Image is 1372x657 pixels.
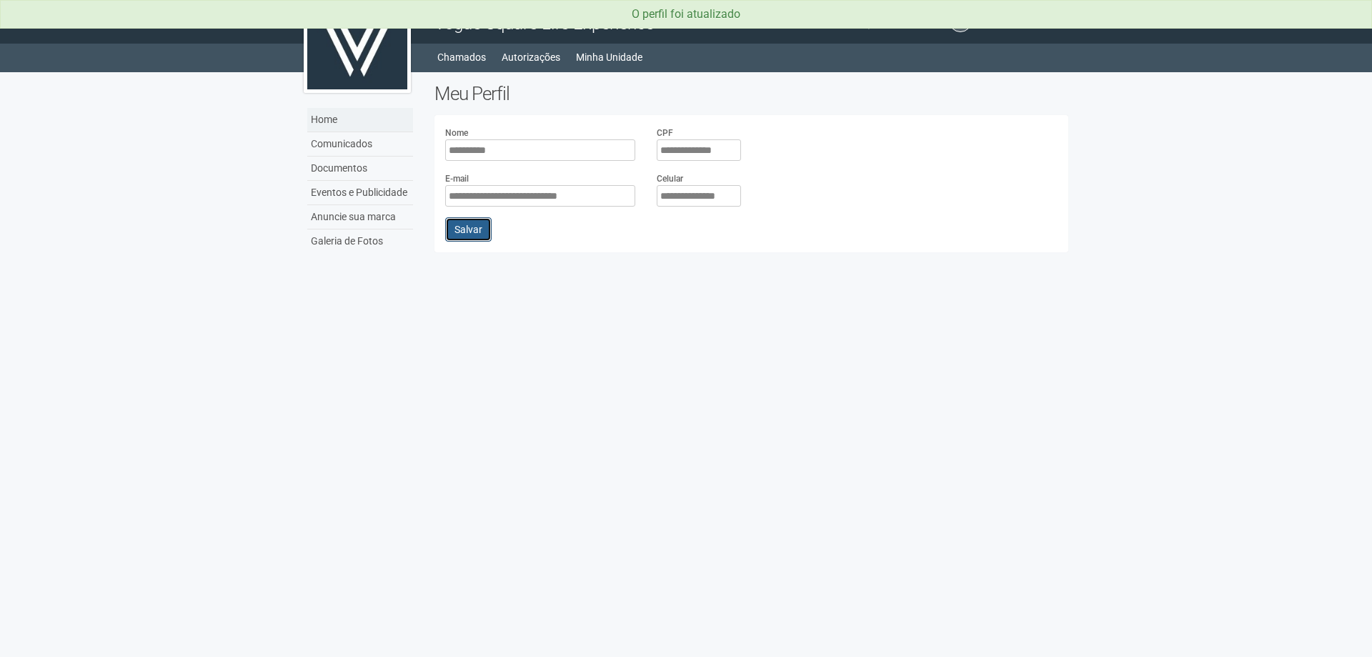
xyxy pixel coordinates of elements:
[307,132,413,157] a: Comunicados
[304,7,411,93] img: logo.jpg
[657,127,673,139] label: CPF
[307,108,413,132] a: Home
[445,217,492,242] button: Salvar
[657,172,683,185] label: Celular
[307,157,413,181] a: Documentos
[576,47,642,67] a: Minha Unidade
[307,205,413,229] a: Anuncie sua marca
[445,127,468,139] label: Nome
[307,181,413,205] a: Eventos e Publicidade
[434,83,1068,104] h2: Meu Perfil
[502,47,560,67] a: Autorizações
[445,172,469,185] label: E-mail
[307,229,413,253] a: Galeria de Fotos
[437,47,486,67] a: Chamados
